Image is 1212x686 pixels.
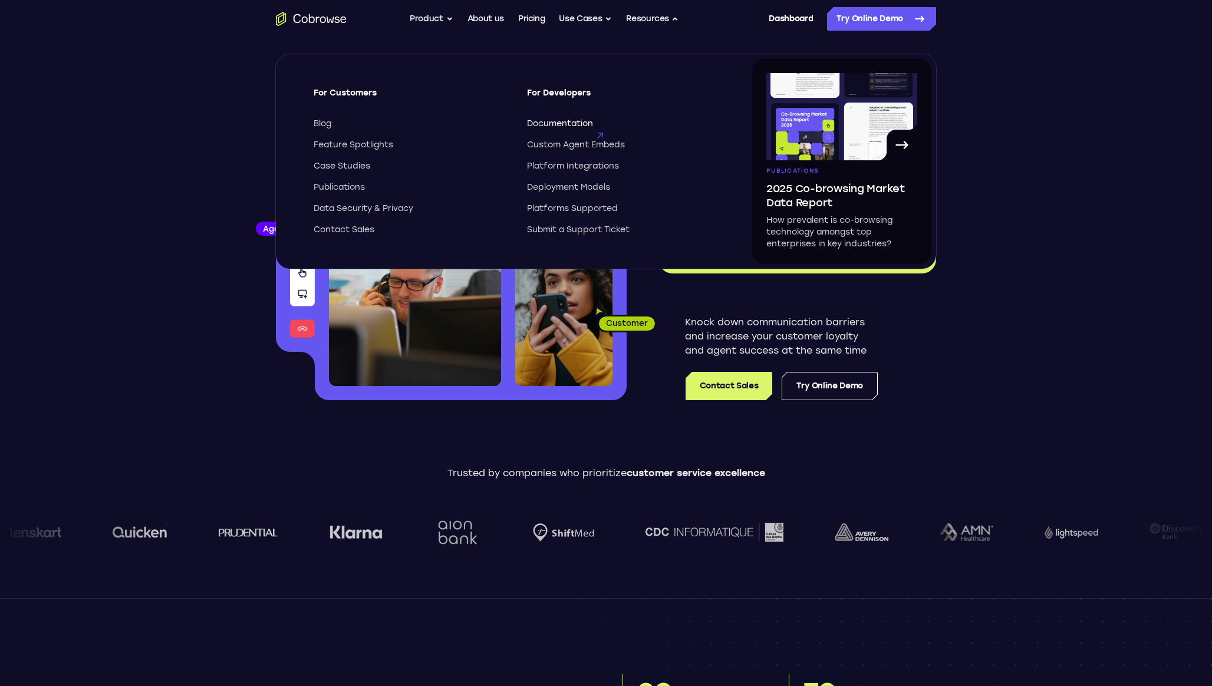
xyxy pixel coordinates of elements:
[627,467,765,479] span: customer service excellence
[521,523,582,542] img: Shiftmed
[314,203,506,215] a: Data Security & Privacy
[422,509,470,556] img: Aion Bank
[626,7,679,31] button: Resources
[827,7,936,31] a: Try Online Demo
[518,7,545,31] a: Pricing
[823,523,877,541] img: avery-dennison
[467,7,504,31] a: About us
[314,87,506,108] span: For Customers
[527,224,630,236] span: Submit a Support Ticket
[329,176,501,386] img: A customer support agent talking on the phone
[527,118,719,130] a: Documentation
[527,203,719,215] a: Platforms Supported
[207,527,266,537] img: prudential
[527,160,719,172] a: Platform Integrations
[276,12,347,26] a: Go to the home page
[314,160,370,172] span: Case Studies
[527,203,618,215] span: Platforms Supported
[314,118,331,130] span: Blog
[314,182,365,193] span: Publications
[410,7,453,31] button: Product
[314,224,506,236] a: Contact Sales
[766,215,917,250] p: How prevalent is co-browsing technology amongst top enterprises in key industries?
[314,139,506,151] a: Feature Spotlights
[314,182,506,193] a: Publications
[769,7,813,31] a: Dashboard
[1033,526,1086,538] img: Lightspeed
[515,246,612,386] img: A customer holding their phone
[314,203,413,215] span: Data Security & Privacy
[527,160,619,172] span: Platform Integrations
[527,224,719,236] a: Submit a Support Ticket
[527,182,610,193] span: Deployment Models
[314,118,506,130] a: Blog
[527,118,593,130] span: Documentation
[527,182,719,193] a: Deployment Models
[527,139,625,151] span: Custom Agent Embeds
[766,167,818,174] span: Publications
[314,160,506,172] a: Case Studies
[928,523,982,542] img: AMN Healthcare
[686,372,772,400] a: Contact Sales
[314,224,374,236] span: Contact Sales
[782,372,878,400] a: Try Online Demo
[766,73,917,160] img: A page from the browsing market ebook
[314,139,393,151] span: Feature Spotlights
[318,525,371,539] img: Klarna
[527,139,719,151] a: Custom Agent Embeds
[559,7,612,31] button: Use Cases
[766,182,917,210] span: 2025 Co-browsing Market Data Report
[634,523,772,541] img: CDC Informatique
[685,315,878,358] p: Knock down communication barriers and increase your customer loyalty and agent success at the sam...
[527,87,719,108] span: For Developers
